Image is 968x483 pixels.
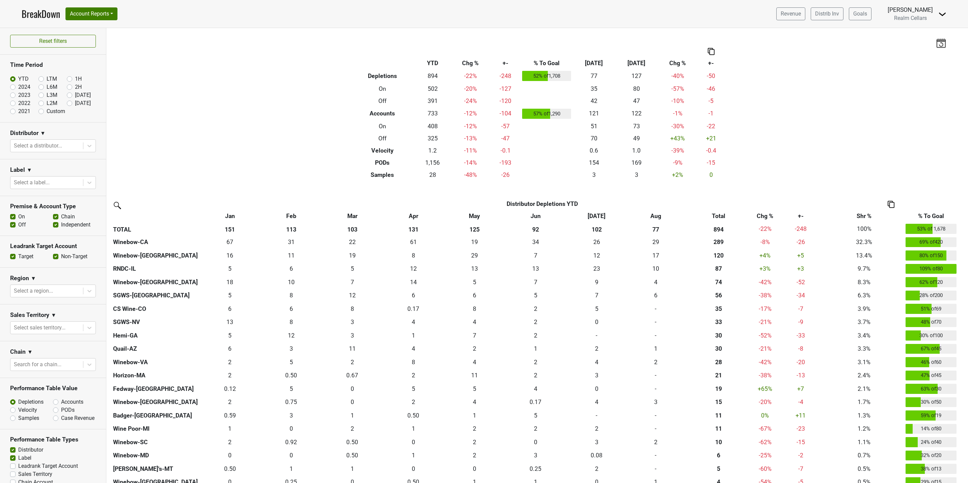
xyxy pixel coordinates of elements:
td: +4 % [753,249,777,262]
td: 100% [824,222,904,236]
th: 288.917 [684,236,753,249]
div: 5 [201,291,259,300]
h3: Distributor [10,130,38,137]
th: Distributor Depletions YTD [261,198,824,210]
td: 9.7% [824,262,904,276]
h3: Premise & Account Type [10,203,96,210]
td: -120 [490,95,521,107]
div: 4 [629,278,683,287]
th: PODs [350,157,415,169]
th: CS Wine-CO [111,302,199,316]
td: 3.874 [627,275,684,289]
label: [DATE] [75,91,91,99]
span: -22% [759,225,772,232]
div: 18 [201,278,259,287]
th: Shr %: activate to sort column ascending [824,210,904,222]
td: -47 [490,132,521,144]
td: -127 [490,83,521,95]
td: 3.9% [824,302,904,316]
div: 67 [201,238,259,246]
th: Chg %: activate to sort column ascending [753,210,777,222]
td: 5 [322,262,383,276]
div: 10 [262,278,320,287]
div: 8 [384,251,442,260]
th: 125 [444,222,505,236]
td: 0 [627,302,684,316]
td: 3 [573,169,615,181]
th: RNDC-IL [111,262,199,276]
td: 49 [615,132,658,144]
th: [DATE] [573,57,615,69]
h3: Region [10,275,29,282]
label: Distributor [18,446,43,454]
td: 5.418 [444,275,505,289]
td: -14 % [451,157,490,169]
td: -1 % [658,107,698,120]
td: 13.167 [505,262,566,276]
td: 13 [199,316,261,329]
td: 122 [615,107,658,120]
td: 9.919 [627,262,684,276]
span: Realm Cellars [894,15,927,21]
td: 31.255 [261,236,322,249]
td: 154 [573,157,615,169]
td: 7.833 [261,316,322,329]
td: 12.417 [383,262,444,276]
label: 1H [75,75,82,83]
th: Off [350,95,415,107]
img: Dropdown Menu [938,10,946,18]
div: 5 [568,304,625,313]
td: -39 % [658,144,698,157]
label: Accounts [61,398,83,406]
th: Jun: activate to sort column ascending [505,210,566,222]
img: last_updated_date [936,38,946,48]
td: 19.303 [322,249,383,262]
td: -13 % [451,132,490,144]
th: On [350,83,415,95]
h3: Time Period [10,61,96,69]
div: 7 [507,251,564,260]
h3: Label [10,166,25,173]
label: 2022 [18,99,30,107]
td: +3 % [753,262,777,276]
td: 121 [573,107,615,120]
th: 894 [684,222,753,236]
td: 42 [573,95,615,107]
td: 391 [415,95,451,107]
td: 5.831 [383,289,444,302]
div: 7 [323,278,381,287]
div: 22 [323,238,381,246]
td: 6.167 [261,302,322,316]
div: 5 [323,264,381,273]
td: 4.582 [505,289,566,302]
th: SGWS-NV [111,316,199,329]
td: 5.08 [199,262,261,276]
td: -8 % [753,236,777,249]
th: +- [698,57,725,69]
span: ▼ [27,348,33,356]
td: 7.173 [505,275,566,289]
label: PODs [61,406,75,414]
div: 2 [507,304,564,313]
label: Case Revenue [61,414,95,422]
div: 74 [686,278,751,287]
th: [DATE] [615,57,658,69]
td: 25.667 [566,236,627,249]
td: 5 [566,302,627,316]
div: +5 [779,251,823,260]
div: -7 [779,304,823,313]
th: 113 [261,222,322,236]
td: -48 % [451,169,490,181]
label: L3M [47,91,57,99]
td: -5 [698,95,725,107]
td: -1 [698,107,725,120]
div: 6 [201,304,259,313]
td: 29 [627,236,684,249]
div: -26 [779,238,823,246]
td: -26 [490,169,521,181]
label: Sales Territory [18,470,52,478]
td: -11 % [451,144,490,157]
th: YTD [415,57,451,69]
th: Off [350,132,415,144]
span: ▼ [51,311,56,319]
